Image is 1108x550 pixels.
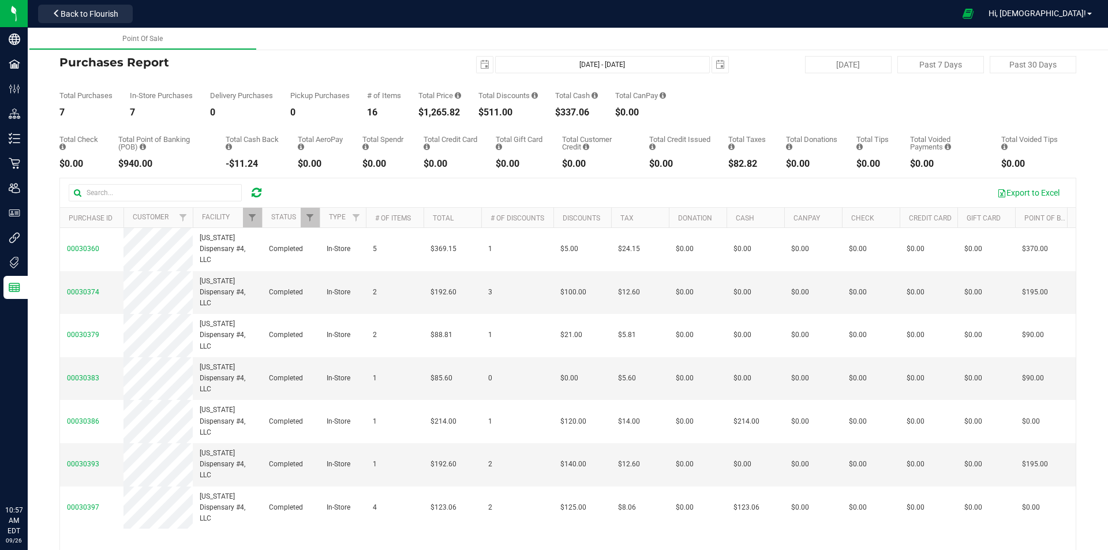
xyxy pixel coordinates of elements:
span: [US_STATE] Dispensary #4, LLC [200,491,255,525]
inline-svg: Inventory [9,133,20,144]
a: Point of Banking (POB) [1024,214,1106,222]
i: Sum of the cash-back amounts from rounded-up electronic payments for all purchases in the date ra... [226,143,232,151]
span: 00030386 [67,417,99,425]
div: Total Cash Back [226,136,280,151]
i: Sum of all tip amounts from voided payment transactions for all purchases in the date range. [1001,143,1008,151]
span: $369.15 [431,244,456,255]
i: Sum of all round-up-to-next-dollar total price adjustments for all purchases in the date range. [786,143,792,151]
div: $0.00 [59,159,101,169]
span: In-Store [327,287,350,298]
a: Customer [133,213,169,221]
span: $0.00 [676,416,694,427]
span: $0.00 [964,330,982,341]
div: 7 [130,108,193,117]
span: $0.00 [791,373,809,384]
div: -$11.24 [226,159,280,169]
span: $0.00 [964,373,982,384]
span: In-Store [327,330,350,341]
inline-svg: Users [9,182,20,194]
span: $24.15 [618,244,640,255]
p: 10:57 AM EDT [5,505,23,536]
div: Total Check [59,136,101,151]
span: 00030374 [67,288,99,296]
span: $8.06 [618,502,636,513]
div: 7 [59,108,113,117]
span: [US_STATE] Dispensary #4, LLC [200,362,255,395]
a: Filter [243,208,262,227]
span: $0.00 [791,502,809,513]
span: $0.00 [676,287,694,298]
span: select [712,57,728,73]
span: $5.00 [560,244,578,255]
div: $82.82 [728,159,769,169]
div: 16 [367,108,401,117]
inline-svg: Company [9,33,20,45]
span: $0.00 [733,244,751,255]
span: $0.00 [907,502,924,513]
span: $14.00 [618,416,640,427]
span: $100.00 [560,287,586,298]
iframe: Resource center [12,458,46,492]
span: select [477,57,493,73]
span: In-Store [327,416,350,427]
i: Sum of all account credit issued for all refunds from returned purchases in the date range. [649,143,656,151]
span: $192.60 [431,459,456,470]
span: $5.60 [618,373,636,384]
span: 00030397 [67,503,99,511]
span: Completed [269,330,303,341]
span: $214.00 [733,416,759,427]
div: Total Donations [786,136,839,151]
span: $0.00 [733,287,751,298]
span: $90.00 [1022,373,1044,384]
div: Delivery Purchases [210,92,273,99]
span: $0.00 [1022,416,1040,427]
button: Back to Flourish [38,5,133,23]
a: Check [851,214,874,222]
a: # of Discounts [491,214,544,222]
a: Total [433,214,454,222]
span: 1 [373,459,377,470]
span: $0.00 [676,502,694,513]
i: Sum of the successful, non-voided CanPay payment transactions for all purchases in the date range. [660,92,666,99]
a: Discounts [563,214,600,222]
a: Tax [620,214,634,222]
div: In-Store Purchases [130,92,193,99]
div: Total Discounts [478,92,538,99]
span: $0.00 [733,459,751,470]
div: Total Cash [555,92,598,99]
a: Filter [347,208,366,227]
div: $337.06 [555,108,598,117]
span: 0 [488,373,492,384]
button: [DATE] [805,56,892,73]
span: Completed [269,459,303,470]
span: $125.00 [560,502,586,513]
span: $0.00 [964,459,982,470]
span: $0.00 [733,373,751,384]
i: Sum of the successful, non-voided check payment transactions for all purchases in the date range. [59,143,66,151]
span: $140.00 [560,459,586,470]
h4: Purchases Report [59,56,398,69]
span: $21.00 [560,330,582,341]
div: Total Purchases [59,92,113,99]
input: Search... [69,184,242,201]
span: $195.00 [1022,459,1048,470]
div: 0 [290,108,350,117]
span: Completed [269,502,303,513]
span: Open Ecommerce Menu [955,2,981,25]
span: $123.06 [733,502,759,513]
span: $214.00 [431,416,456,427]
i: Sum of the successful, non-voided gift card payment transactions for all purchases in the date ra... [496,143,502,151]
span: $12.60 [618,459,640,470]
span: Back to Flourish [61,9,118,18]
a: Purchase ID [69,214,113,222]
inline-svg: User Roles [9,207,20,219]
inline-svg: Distribution [9,108,20,119]
span: In-Store [327,244,350,255]
span: $90.00 [1022,330,1044,341]
span: 4 [373,502,377,513]
span: Completed [269,244,303,255]
span: $0.00 [849,459,867,470]
span: $0.00 [676,459,694,470]
span: $0.00 [964,244,982,255]
div: $0.00 [1001,159,1059,169]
